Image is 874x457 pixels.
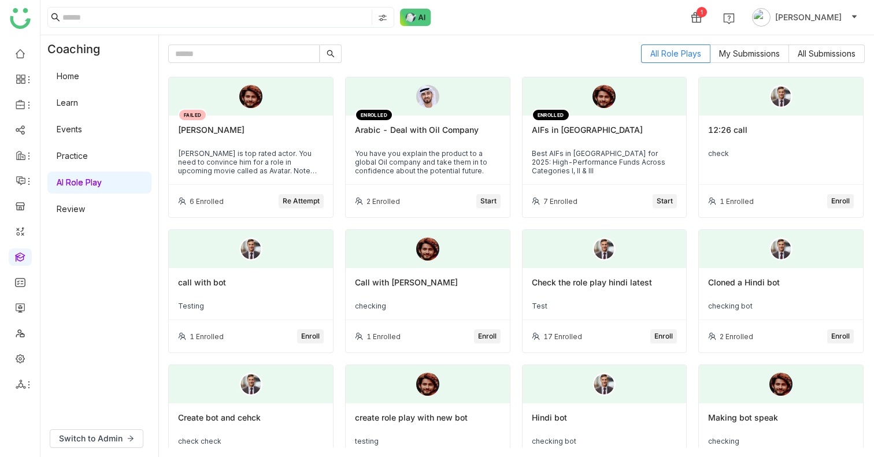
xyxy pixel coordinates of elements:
button: Enroll [827,194,854,208]
button: [PERSON_NAME] [750,8,860,27]
a: Home [57,71,79,81]
div: check [708,149,854,158]
div: checking bot [708,302,854,310]
button: Start [476,194,501,208]
span: Enroll [831,331,850,342]
div: Coaching [40,35,117,63]
img: male-person.png [239,373,262,396]
img: logo [10,8,31,29]
a: Learn [57,98,78,107]
div: FAILED [178,109,207,121]
img: 689c4d09a2c09d0bea1c05ba [416,85,439,108]
img: male-person.png [592,237,616,261]
div: ENROLLED [532,109,570,121]
img: 6891e6b463e656570aba9a5a [769,373,792,396]
img: male-person.png [239,237,262,261]
button: Enroll [297,329,324,343]
img: male-person.png [769,85,792,108]
span: Enroll [478,331,497,342]
div: checking [708,437,854,445]
span: Enroll [831,196,850,207]
span: Enroll [654,331,673,342]
img: 6891e6b463e656570aba9a5a [416,237,439,261]
div: 2 Enrolled [720,332,753,341]
button: Switch to Admin [50,429,143,448]
div: [PERSON_NAME] [178,125,324,144]
div: 6 Enrolled [190,197,224,206]
div: 1 Enrolled [366,332,401,341]
div: Best AIFs in [GEOGRAPHIC_DATA] for 2025: High-Performance Funds Across Categories I, II & III [532,149,677,175]
div: checking bot [532,437,677,445]
img: avatar [752,8,771,27]
img: 6891e6b463e656570aba9a5a [592,85,616,108]
div: Cloned a Hindi bot [708,277,854,297]
img: male-person.png [592,373,616,396]
img: help.svg [723,13,735,24]
div: check check [178,437,324,445]
a: Practice [57,151,88,161]
span: Enroll [301,331,320,342]
button: Enroll [827,329,854,343]
span: My Submissions [719,49,780,58]
span: Switch to Admin [59,432,123,445]
button: Start [653,194,677,208]
div: create role play with new bot [355,413,501,432]
img: male-person.png [769,237,792,261]
span: Start [657,196,673,207]
div: testing [355,437,501,445]
img: search-type.svg [378,13,387,23]
div: Making bot speak [708,413,854,432]
span: Re Attempt [283,196,320,207]
div: Call with [PERSON_NAME] [355,277,501,297]
div: 12:26 call [708,125,854,144]
span: [PERSON_NAME] [775,11,842,24]
span: All Role Plays [650,49,701,58]
div: checking [355,302,501,310]
a: AI Role Play [57,177,102,187]
div: call with bot [178,277,324,297]
div: Check the role play hindi latest [532,277,677,297]
div: ENROLLED [355,109,393,121]
button: Re Attempt [279,194,324,208]
button: Enroll [474,329,501,343]
div: 17 Enrolled [543,332,582,341]
div: Testing [178,302,324,310]
div: Test [532,302,677,310]
div: Arabic - Deal with Oil Company [355,125,501,144]
div: You have you explain the product to a global Oil company and take them in to confidence about the... [355,149,501,175]
div: Create bot and cehck [178,413,324,432]
div: [PERSON_NAME] is top rated actor. You need to convince him for a role in upcoming movie called as... [178,149,324,175]
img: ask-buddy-normal.svg [400,9,431,26]
div: 1 [697,7,707,17]
button: Enroll [650,329,677,343]
img: 6891e6b463e656570aba9a5a [416,373,439,396]
a: Events [57,124,82,134]
span: All Submissions [798,49,856,58]
img: 6891e6b463e656570aba9a5a [239,85,262,108]
div: AIFs in [GEOGRAPHIC_DATA] [532,125,677,144]
div: Hindi bot [532,413,677,432]
div: 7 Enrolled [543,197,577,206]
div: 1 Enrolled [720,197,754,206]
div: 1 Enrolled [190,332,224,341]
div: 2 Enrolled [366,197,400,206]
a: Review [57,204,85,214]
span: Start [480,196,497,207]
